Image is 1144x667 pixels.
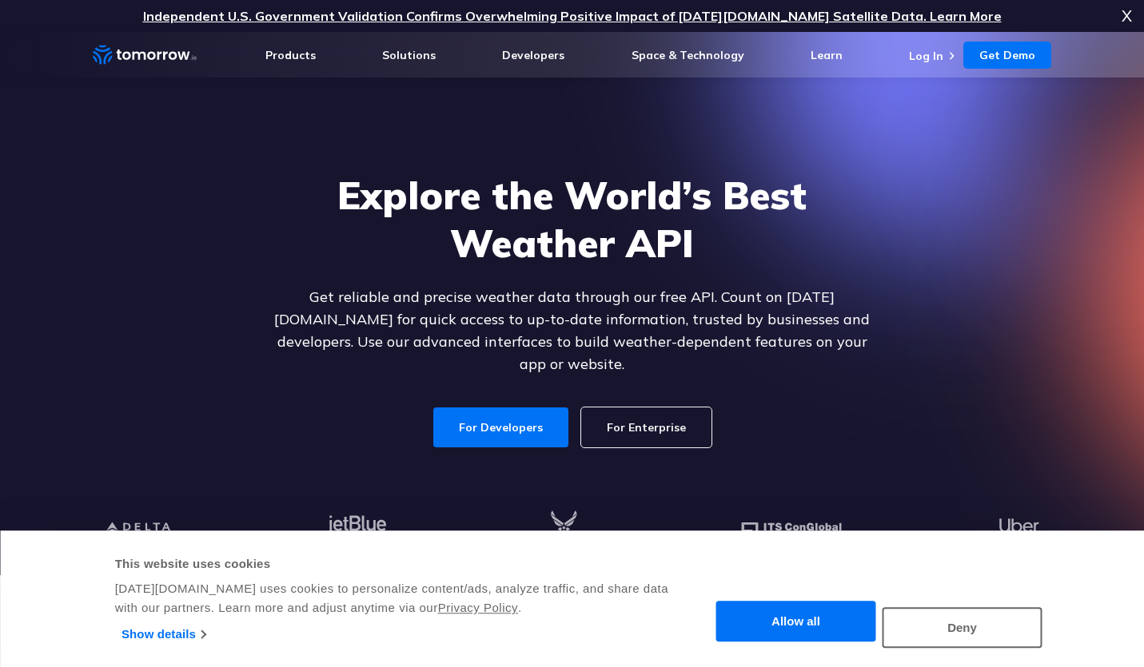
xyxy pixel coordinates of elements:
[264,171,881,267] h1: Explore the World’s Best Weather API
[115,554,688,574] div: This website uses cookies
[122,622,205,646] a: Show details
[883,607,1042,648] button: Deny
[265,48,316,62] a: Products
[502,48,564,62] a: Developers
[581,407,712,447] a: For Enterprise
[143,8,1002,24] a: Independent U.S. Government Validation Confirms Overwhelming Positive Impact of [DATE][DOMAIN_NAM...
[438,601,518,614] a: Privacy Policy
[93,43,197,67] a: Home link
[909,49,943,63] a: Log In
[963,42,1051,69] a: Get Demo
[716,601,876,642] button: Allow all
[811,48,843,62] a: Learn
[264,286,881,375] p: Get reliable and precise weather data through our free API. Count on [DATE][DOMAIN_NAME] for quic...
[433,407,568,447] a: For Developers
[382,48,436,62] a: Solutions
[632,48,744,62] a: Space & Technology
[115,579,688,617] div: [DATE][DOMAIN_NAME] uses cookies to personalize content/ads, analyze traffic, and share data with...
